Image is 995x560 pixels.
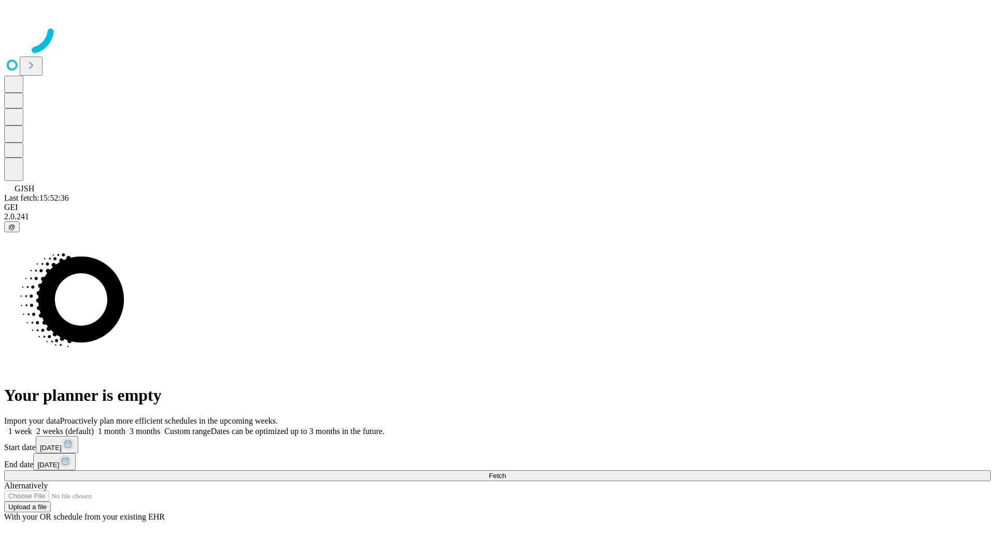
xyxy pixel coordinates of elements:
[60,416,278,425] span: Proactively plan more efficient schedules in the upcoming weeks.
[8,223,16,231] span: @
[98,427,125,436] span: 1 month
[15,184,34,193] span: GJSH
[36,436,78,453] button: [DATE]
[4,501,51,512] button: Upload a file
[489,472,506,480] span: Fetch
[4,481,48,490] span: Alternatively
[4,512,165,521] span: With your OR schedule from your existing EHR
[37,461,59,469] span: [DATE]
[4,436,991,453] div: Start date
[4,453,991,470] div: End date
[164,427,210,436] span: Custom range
[4,416,60,425] span: Import your data
[4,386,991,405] h1: Your planner is empty
[40,444,62,452] span: [DATE]
[4,193,69,202] span: Last fetch: 15:52:36
[36,427,94,436] span: 2 weeks (default)
[8,427,32,436] span: 1 week
[4,221,20,232] button: @
[4,212,991,221] div: 2.0.241
[4,203,991,212] div: GEI
[33,453,76,470] button: [DATE]
[211,427,385,436] span: Dates can be optimized up to 3 months in the future.
[130,427,160,436] span: 3 months
[4,470,991,481] button: Fetch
